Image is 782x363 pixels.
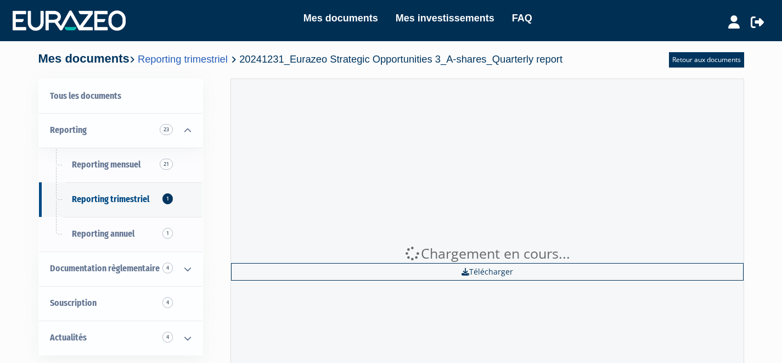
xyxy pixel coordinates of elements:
a: Mes investissements [396,10,494,26]
span: Reporting [50,125,87,135]
a: Reporting 23 [39,113,202,148]
a: Reporting trimestriel1 [39,182,202,217]
span: Reporting trimestriel [72,194,149,204]
span: 4 [162,297,173,308]
span: Reporting mensuel [72,159,140,170]
span: 1 [162,193,173,204]
a: Reporting mensuel21 [39,148,202,182]
a: Tous les documents [39,79,202,114]
span: Documentation règlementaire [50,263,160,273]
a: Mes documents [303,10,378,26]
span: 23 [160,124,173,135]
a: Reporting trimestriel [138,53,228,65]
div: Chargement en cours... [231,244,744,264]
span: 4 [162,263,173,273]
a: Télécharger [231,263,744,281]
a: Souscription4 [39,286,202,321]
span: Actualités [50,332,87,343]
span: 20241231_Eurazeo Strategic Opportunities 3_A-shares_Quarterly report [239,53,562,65]
a: FAQ [512,10,532,26]
span: 4 [162,332,173,343]
span: Reporting annuel [72,228,134,239]
span: 1 [162,228,173,239]
img: 1732889491-logotype_eurazeo_blanc_rvb.png [13,10,126,30]
a: Documentation règlementaire 4 [39,252,202,286]
span: Souscription [50,298,97,308]
span: 21 [160,159,173,170]
a: Actualités 4 [39,321,202,355]
a: Retour aux documents [669,52,744,68]
h4: Mes documents [38,52,563,65]
a: Reporting annuel1 [39,217,202,252]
